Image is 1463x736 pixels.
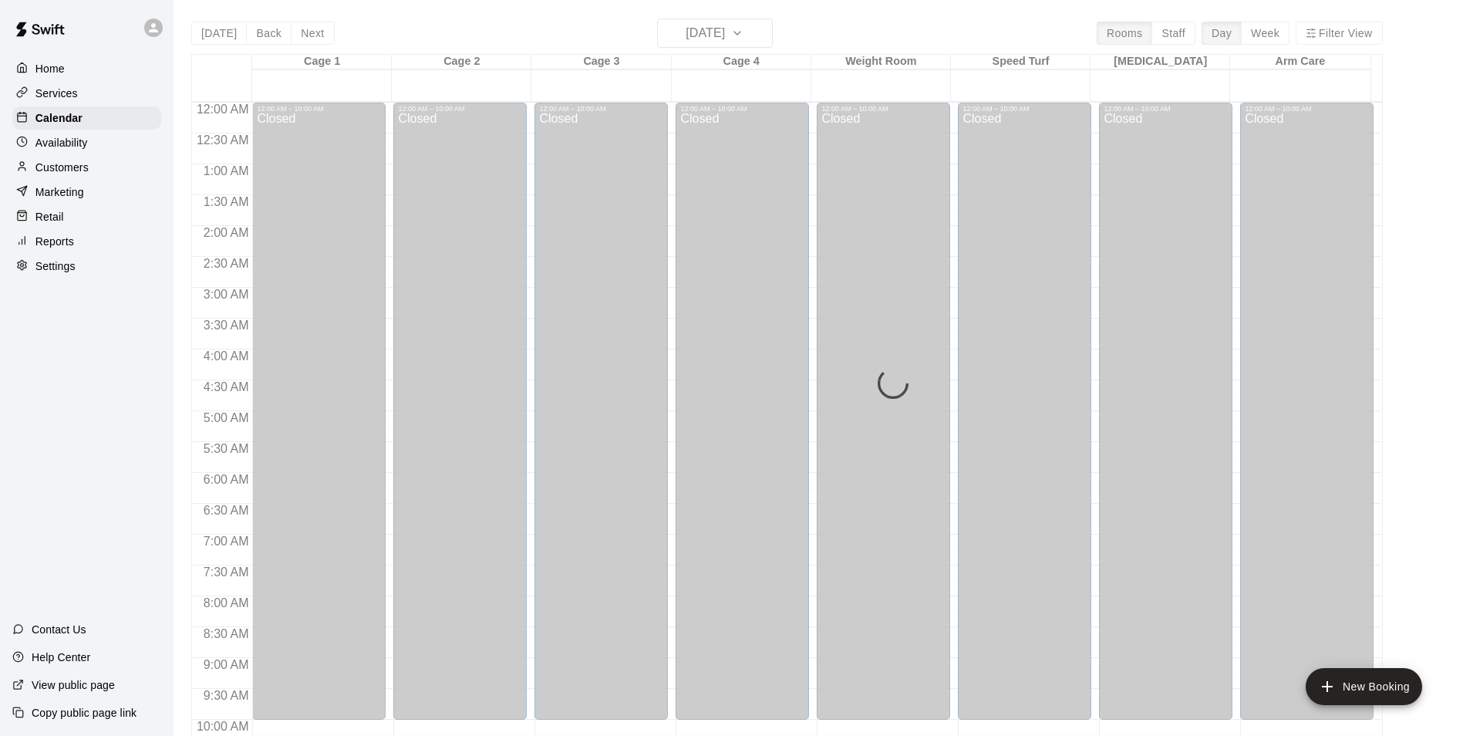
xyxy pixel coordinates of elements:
span: 1:30 AM [200,195,253,208]
div: Arm Care [1230,55,1370,69]
div: [MEDICAL_DATA] [1091,55,1230,69]
div: 12:00 AM – 10:00 AM [539,105,663,113]
div: 12:00 AM – 10:00 AM: Closed [393,103,527,720]
div: 12:00 AM – 10:00 AM [1104,105,1228,113]
span: 10:00 AM [193,720,253,733]
div: 12:00 AM – 10:00 AM: Closed [1240,103,1374,720]
div: Closed [398,113,522,725]
span: 7:00 AM [200,535,253,548]
p: Copy public page link [32,705,137,721]
div: 12:00 AM – 10:00 AM: Closed [817,103,950,720]
span: 5:00 AM [200,411,253,424]
a: Availability [12,131,161,154]
span: 2:30 AM [200,257,253,270]
span: 3:30 AM [200,319,253,332]
div: 12:00 AM – 10:00 AM: Closed [534,103,668,720]
a: Home [12,57,161,80]
div: Closed [1104,113,1228,725]
button: add [1306,668,1422,705]
div: Closed [257,113,381,725]
div: 12:00 AM – 10:00 AM: Closed [1099,103,1232,720]
div: Cage 4 [672,55,811,69]
div: Cage 3 [531,55,671,69]
div: 12:00 AM – 10:00 AM [398,105,522,113]
div: 12:00 AM – 10:00 AM [257,105,381,113]
p: Customers [35,160,89,175]
span: 3:00 AM [200,288,253,301]
p: Home [35,61,65,76]
span: 6:00 AM [200,473,253,486]
div: 12:00 AM – 10:00 AM [821,105,946,113]
p: Settings [35,258,76,274]
div: Cage 1 [252,55,392,69]
p: Services [35,86,78,101]
p: Retail [35,209,64,225]
p: Availability [35,135,88,150]
div: Cage 2 [392,55,531,69]
a: Calendar [12,106,161,130]
div: Closed [680,113,804,725]
span: 12:30 AM [193,133,253,147]
a: Marketing [12,181,161,204]
span: 12:00 AM [193,103,253,116]
div: Closed [962,113,1087,725]
a: Settings [12,255,161,278]
p: Reports [35,234,74,249]
div: Closed [539,113,663,725]
span: 5:30 AM [200,442,253,455]
div: 12:00 AM – 10:00 AM [1245,105,1369,113]
div: 12:00 AM – 10:00 AM [962,105,1087,113]
span: 7:30 AM [200,566,253,579]
div: 12:00 AM – 10:00 AM: Closed [676,103,809,720]
p: View public page [32,677,115,693]
span: 6:30 AM [200,504,253,517]
div: 12:00 AM – 10:00 AM: Closed [958,103,1091,720]
p: Help Center [32,650,90,665]
div: 12:00 AM – 10:00 AM: Closed [252,103,386,720]
div: 12:00 AM – 10:00 AM [680,105,804,113]
p: Contact Us [32,622,86,637]
span: 2:00 AM [200,226,253,239]
div: Weight Room [811,55,951,69]
a: Customers [12,156,161,179]
span: 8:30 AM [200,627,253,640]
span: 9:00 AM [200,658,253,671]
span: 8:00 AM [200,596,253,609]
p: Calendar [35,110,83,126]
div: Speed Turf [951,55,1091,69]
p: Marketing [35,184,84,200]
span: 1:00 AM [200,164,253,177]
a: Reports [12,230,161,253]
a: Retail [12,205,161,228]
div: Closed [821,113,946,725]
span: 9:30 AM [200,689,253,702]
span: 4:30 AM [200,380,253,393]
span: 4:00 AM [200,349,253,363]
div: Closed [1245,113,1369,725]
a: Services [12,82,161,105]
